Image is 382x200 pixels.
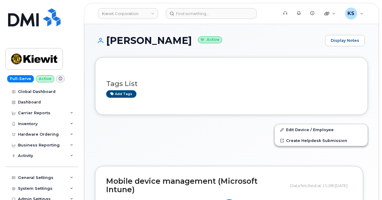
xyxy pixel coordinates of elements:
a: Display Notes [325,35,365,46]
div: Data fetched at 15:08 [DATE] [290,180,352,191]
a: Edit Device / Employee [275,124,368,135]
h1: [PERSON_NAME] [95,35,322,46]
h3: Tags List [106,80,357,88]
h2: Mobile device management (Microsoft Intune) [106,177,286,194]
small: Active [198,36,222,43]
a: Add tags [106,90,136,98]
a: Create Helpdesk Submission [275,135,368,146]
